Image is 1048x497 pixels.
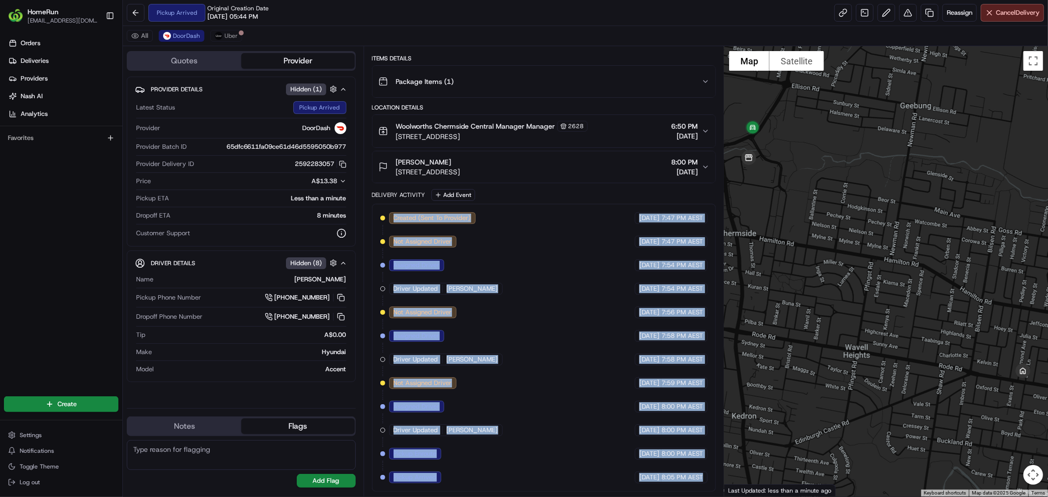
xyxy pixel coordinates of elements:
span: Toggle Theme [20,463,59,470]
span: Not Assigned Driver [394,237,452,246]
span: Create [57,400,77,409]
div: Items Details [372,55,716,62]
span: [DATE] [639,379,659,387]
span: 7:59 PM AEST [661,379,703,387]
span: [DATE] 05:44 PM [207,12,258,21]
div: Less than a minute [173,194,346,203]
span: Deliveries [21,56,49,65]
span: Make [136,348,152,357]
button: Hidden (8) [286,257,340,269]
span: [PERSON_NAME] [447,355,498,364]
button: Add Event [431,189,475,201]
span: 8:00 PM AEST [661,402,703,411]
button: Settings [4,428,118,442]
span: Assigned Driver [394,402,440,411]
span: 7:47 PM AEST [661,237,703,246]
div: Accent [158,365,346,374]
span: Provider [136,124,160,133]
button: Notes [128,418,241,434]
img: HomeRun [8,8,24,24]
span: [DATE] [639,237,659,246]
button: All [127,30,153,42]
span: [DATE] [639,402,659,411]
a: [PHONE_NUMBER] [265,311,346,322]
a: Nash AI [4,88,122,104]
span: [STREET_ADDRESS] [396,132,588,141]
span: Pickup ETA [136,194,169,203]
span: [DATE] [671,131,698,141]
span: [DATE] [639,261,659,270]
span: Reassign [947,8,972,17]
div: A$0.00 [149,331,346,339]
div: Favorites [4,130,118,146]
span: Name [136,275,153,284]
span: Driver Details [151,259,195,267]
button: [PERSON_NAME][STREET_ADDRESS]8:00 PM[DATE] [372,151,715,183]
span: [DATE] [639,308,659,317]
button: [EMAIL_ADDRESS][DOMAIN_NAME] [28,17,98,25]
button: Show street map [729,51,769,71]
span: [DATE] [639,284,659,293]
a: Analytics [4,106,122,122]
span: Dropoff Phone Number [136,312,202,321]
a: Providers [4,71,122,86]
img: doordash_logo_v2.png [163,32,171,40]
button: Package Items (1) [372,66,715,97]
span: Log out [20,478,40,486]
span: DoorDash [173,32,200,40]
span: Provider Delivery ID [136,160,194,168]
span: [DATE] [639,355,659,364]
span: Hidden ( 8 ) [290,259,322,268]
span: DoorDash [303,124,331,133]
span: Assigned Driver [394,261,440,270]
span: 8:00 PM AEST [661,426,703,435]
span: Driver Updated [394,426,438,435]
span: [DATE] [639,426,659,435]
div: Last Updated: less than a minute ago [724,484,836,497]
span: [PERSON_NAME] [396,157,452,167]
button: Provider DetailsHidden (1) [135,81,347,97]
button: Map camera controls [1023,465,1043,485]
div: Location Details [372,104,716,111]
button: HomeRun [28,7,58,17]
span: Latest Status [136,103,175,112]
span: [PHONE_NUMBER] [275,312,330,321]
button: Quotes [128,53,241,69]
span: Driver Updated [394,355,438,364]
span: Analytics [21,110,48,118]
span: Settings [20,431,42,439]
a: Open this area in Google Maps (opens a new window) [727,484,759,497]
div: 8 minutes [174,211,346,220]
a: Orders [4,35,122,51]
span: Dropoff ETA [136,211,170,220]
span: Provider Details [151,85,202,93]
span: [PHONE_NUMBER] [275,293,330,302]
span: Pickup Arrived [394,473,437,482]
span: Provider Batch ID [136,142,187,151]
a: Terms [1031,490,1045,496]
span: 8:00 PM AEST [661,449,703,458]
span: 7:58 PM AEST [661,355,703,364]
button: Woolworths Chermside Central Manager Manager2628[STREET_ADDRESS]6:50 PM[DATE] [372,115,715,147]
button: Toggle Theme [4,460,118,473]
span: Woolworths Chermside Central Manager Manager [396,121,555,131]
button: Keyboard shortcuts [924,490,966,497]
span: Created (Sent To Provider) [394,214,471,222]
span: Uber [225,32,238,40]
div: Delivery Activity [372,191,425,199]
button: DoorDash [159,30,204,42]
span: Map data ©2025 Google [972,490,1025,496]
span: Providers [21,74,48,83]
span: Customer Support [136,229,190,238]
span: 65dfc6611fa09ce61d46d5595050b977 [227,142,346,151]
button: Show satellite imagery [769,51,824,71]
span: Pickup Phone Number [136,293,201,302]
button: CancelDelivery [981,4,1044,22]
div: Hyundai [156,348,346,357]
span: 7:54 PM AEST [661,261,703,270]
a: [PHONE_NUMBER] [265,292,346,303]
button: Toggle fullscreen view [1023,51,1043,71]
